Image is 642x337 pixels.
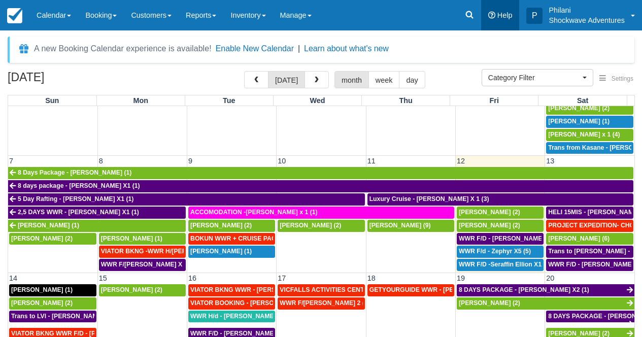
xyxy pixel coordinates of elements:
span: Luxury Cruise - [PERSON_NAME] X 1 (3) [369,195,489,203]
span: [PERSON_NAME] (1) [190,248,252,255]
span: BOKUN WWR + CRUISE PACKAGE - [PERSON_NAME] South X 2 (2) [190,235,391,242]
span: Sun [45,96,59,105]
a: VIATOR BOOKING - [PERSON_NAME] X 4 (4) [188,297,275,310]
span: [PERSON_NAME] (6) [548,235,610,242]
span: [PERSON_NAME] (9) [369,222,431,229]
a: [PERSON_NAME] (2) [9,233,96,245]
a: WWR F/D - [PERSON_NAME] X2 (2) [546,259,633,271]
a: [PERSON_NAME] (1) [8,220,186,232]
span: VIATOR BKNG WWR - [PERSON_NAME] 2 (2) [190,286,323,293]
span: 8 [98,157,104,165]
a: WWR F/[PERSON_NAME] 2 (2) [278,297,364,310]
span: [PERSON_NAME] (2) [101,286,162,293]
span: 15 [98,274,108,282]
span: [PERSON_NAME] (2) [548,330,610,337]
button: day [399,71,425,88]
span: WWR F/D - [PERSON_NAME] X 2 (2) [459,235,565,242]
a: 5 Day Rafting - [PERSON_NAME] X1 (1) [8,193,365,206]
a: HELI 15MIS - [PERSON_NAME] (2) [546,207,633,219]
a: Learn about what's new [304,44,389,53]
a: Trans to LVI - [PERSON_NAME] X1 (1) [9,311,96,323]
span: [PERSON_NAME] (2) [280,222,341,229]
a: BOKUN WWR + CRUISE PACKAGE - [PERSON_NAME] South X 2 (2) [188,233,275,245]
span: 12 [456,157,466,165]
span: [PERSON_NAME] (1) [101,235,162,242]
span: VIATOR BKNG WWR F/D - [PERSON_NAME] X 1 (1) [11,330,162,337]
a: 8 DAYS PACKAGE - [PERSON_NAME] X 2 (2) [546,311,634,323]
button: [DATE] [268,71,305,88]
p: Philani [549,5,625,15]
span: [PERSON_NAME] (1) [11,286,73,293]
a: Trans to [PERSON_NAME] - [PERSON_NAME] X 1 (2) [546,246,633,258]
a: [PERSON_NAME] (2) [99,284,186,296]
a: [PERSON_NAME] (1) [188,246,275,258]
a: Trans from Kasane - [PERSON_NAME] X4 (4) [546,142,633,154]
span: 14 [8,274,18,282]
span: Category Filter [488,73,580,83]
a: WWR F/D - [PERSON_NAME] X 2 (2) [457,233,544,245]
a: VIATOR BKNG WWR - [PERSON_NAME] 2 (2) [188,284,275,296]
a: 2,5 DAYS WWR - [PERSON_NAME] X1 (1) [8,207,186,219]
h2: [DATE] [8,71,136,90]
a: WWR F/d - Zephyr X5 (5) [457,246,544,258]
span: Tue [223,96,235,105]
a: GETYOURGUIDE WWR - [PERSON_NAME] X 9 (9) [367,284,454,296]
span: 8 DAYS PACKAGE - [PERSON_NAME] X2 (1) [459,286,589,293]
a: VIATOR BKNG -WWR H/[PERSON_NAME] X 2 (2) [99,246,186,258]
a: ACCOMODATION -[PERSON_NAME] x 1 (1) [188,207,454,219]
span: 10 [277,157,287,165]
button: week [368,71,400,88]
span: WWR F/d - Zephyr X5 (5) [459,248,531,255]
p: Shockwave Adventures [549,15,625,25]
span: [PERSON_NAME] (2) [548,105,610,112]
span: WWR F/D - [PERSON_NAME] X3 (3) [190,330,294,337]
span: WWR F/[PERSON_NAME] 2 (2) [280,299,369,307]
a: 8 days package - [PERSON_NAME] X1 (1) [8,180,633,192]
span: 9 [187,157,193,165]
span: VIATOR BKNG -WWR H/[PERSON_NAME] X 2 (2) [101,248,244,255]
span: ACCOMODATION -[PERSON_NAME] x 1 (1) [190,209,318,216]
span: VIATOR BOOKING - [PERSON_NAME] X 4 (4) [190,299,323,307]
span: Trans to LVI - [PERSON_NAME] X1 (1) [11,313,122,320]
a: [PERSON_NAME] x 1 (4) [546,129,633,141]
button: Enable New Calendar [216,44,294,54]
a: [PERSON_NAME] (2) [546,103,633,115]
a: [PERSON_NAME] (1) [546,116,633,128]
span: [PERSON_NAME] (1) [548,118,610,125]
a: [PERSON_NAME] (2) [188,220,275,232]
span: [PERSON_NAME] x 1 (4) [548,131,620,138]
i: Help [488,12,495,19]
span: [PERSON_NAME] (1) [18,222,79,229]
span: Wed [310,96,325,105]
span: Settings [612,75,633,82]
a: [PERSON_NAME] (2) [457,297,634,310]
a: [PERSON_NAME] (2) [457,220,544,232]
div: A new Booking Calendar experience is available! [34,43,212,55]
span: 20 [545,274,555,282]
span: [PERSON_NAME] (2) [11,299,73,307]
span: 17 [277,274,287,282]
a: [PERSON_NAME] (2) [9,297,96,310]
img: checkfront-main-nav-mini-logo.png [7,8,22,23]
span: [PERSON_NAME] (2) [459,209,520,216]
button: month [334,71,369,88]
span: 5 Day Rafting - [PERSON_NAME] X1 (1) [18,195,133,203]
span: Thu [399,96,412,105]
span: 16 [187,274,197,282]
span: Fri [490,96,499,105]
button: Category Filter [482,69,593,86]
a: [PERSON_NAME] (9) [367,220,454,232]
a: 8 Days Package - [PERSON_NAME] (1) [8,167,633,179]
a: WWR F/[PERSON_NAME] X 1 (2) [99,259,186,271]
a: [PERSON_NAME] (6) [546,233,633,245]
div: P [526,8,543,24]
span: 8 Days Package - [PERSON_NAME] (1) [18,169,131,176]
span: [PERSON_NAME] (2) [459,222,520,229]
a: Luxury Cruise - [PERSON_NAME] X 1 (3) [367,193,633,206]
span: WWR F/[PERSON_NAME] X 1 (2) [101,261,197,268]
button: Settings [593,72,639,86]
span: 13 [545,157,555,165]
span: Help [497,11,513,19]
span: Sat [577,96,588,105]
span: 2,5 DAYS WWR - [PERSON_NAME] X1 (1) [18,209,139,216]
